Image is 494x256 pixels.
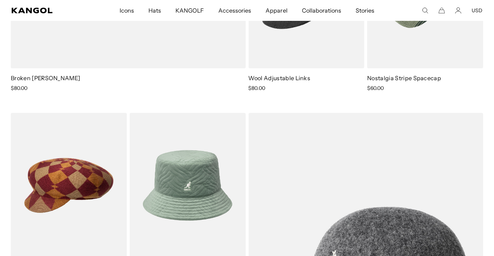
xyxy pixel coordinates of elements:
span: $80.00 [249,85,265,91]
a: Nostalgia Stripe Spacecap [367,74,441,82]
a: Account [455,7,462,14]
span: $80.00 [11,85,27,91]
span: $60.00 [367,85,384,91]
a: Kangol [12,8,79,13]
a: Broken [PERSON_NAME] [11,74,80,82]
button: Cart [439,7,445,14]
a: Wool Adjustable Links [249,74,311,82]
button: USD [472,7,482,14]
summary: Search here [422,7,428,14]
